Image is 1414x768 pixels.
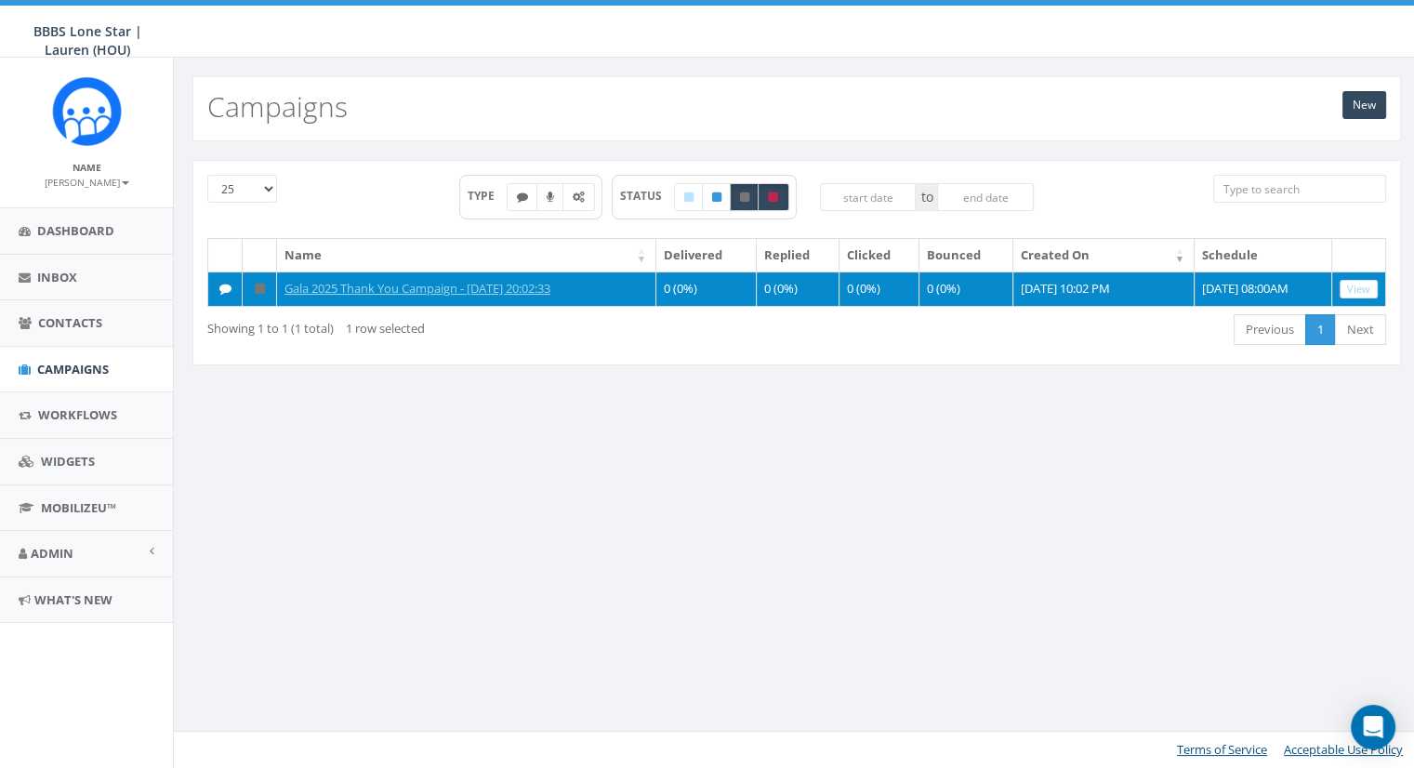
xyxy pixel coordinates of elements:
span: STATUS [620,188,675,204]
input: end date [937,183,1034,211]
i: Text SMS [517,192,528,203]
a: Next [1335,314,1386,345]
label: Draft [674,183,704,211]
span: TYPE [468,188,508,204]
i: Ringless Voice Mail [547,192,554,203]
div: Showing 1 to 1 (1 total) [207,312,682,338]
th: Name: activate to sort column ascending [277,239,656,271]
th: Created On: activate to sort column ascending [1013,239,1195,271]
span: Dashboard [37,222,114,239]
th: Bounced [919,239,1013,271]
a: [PERSON_NAME] [45,173,129,190]
span: Widgets [41,453,95,470]
a: New [1342,91,1386,119]
label: Ringless Voice Mail [536,183,564,211]
i: Automated Message [573,192,585,203]
a: Acceptable Use Policy [1284,741,1403,758]
span: Campaigns [37,361,109,377]
span: 1 row selected [346,320,425,337]
img: Rally_Corp_Icon_1.png [52,76,122,146]
th: Clicked [839,239,919,271]
i: Unpublished [255,283,265,295]
td: 0 (0%) [839,271,919,307]
i: Draft [684,192,694,203]
td: 0 (0%) [919,271,1013,307]
th: Replied [757,239,839,271]
span: BBBS Lone Star | Lauren (HOU) [33,22,142,59]
span: to [916,183,937,211]
th: Delivered [656,239,757,271]
small: Name [73,161,101,174]
i: Published [712,192,721,203]
span: Contacts [38,314,102,331]
input: start date [820,183,917,211]
span: Admin [31,545,73,562]
i: Unpublished [740,192,749,203]
a: View [1340,280,1378,299]
a: Previous [1234,314,1306,345]
label: Archived [758,183,789,211]
label: Text SMS [507,183,538,211]
label: Published [702,183,732,211]
h2: Campaigns [207,91,348,122]
span: Workflows [38,406,117,423]
span: MobilizeU™ [41,499,116,516]
td: 0 (0%) [656,271,757,307]
i: Text SMS [219,283,231,295]
label: Unpublished [730,183,760,211]
a: 1 [1305,314,1336,345]
a: Terms of Service [1177,741,1267,758]
td: 0 (0%) [757,271,839,307]
span: What's New [34,591,112,608]
span: Inbox [37,269,77,285]
input: Type to search [1213,175,1386,203]
td: [DATE] 08:00AM [1195,271,1332,307]
a: Gala 2025 Thank You Campaign - [DATE] 20:02:33 [284,280,550,297]
div: Open Intercom Messenger [1351,705,1395,749]
td: [DATE] 10:02 PM [1013,271,1195,307]
th: Schedule [1195,239,1332,271]
small: [PERSON_NAME] [45,176,129,189]
label: Automated Message [562,183,595,211]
